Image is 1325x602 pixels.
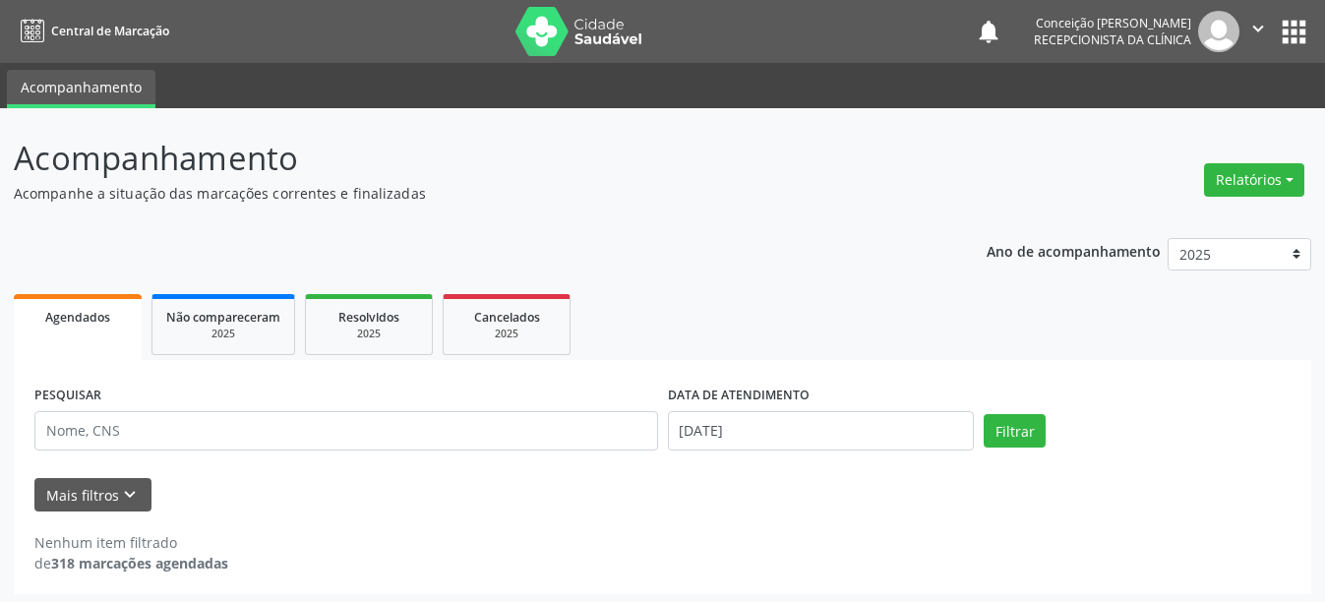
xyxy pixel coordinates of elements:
p: Acompanhamento [14,134,922,183]
div: 2025 [320,327,418,341]
div: Nenhum item filtrado [34,532,228,553]
div: 2025 [457,327,556,341]
input: Selecione um intervalo [668,411,975,451]
a: Acompanhamento [7,70,155,108]
button: Relatórios [1204,163,1304,197]
span: Resolvidos [338,309,399,326]
i:  [1247,18,1269,39]
a: Central de Marcação [14,15,169,47]
label: PESQUISAR [34,381,101,411]
button: notifications [975,18,1002,45]
div: de [34,553,228,573]
span: Agendados [45,309,110,326]
div: Conceição [PERSON_NAME] [1034,15,1191,31]
input: Nome, CNS [34,411,658,451]
span: Cancelados [474,309,540,326]
button: Mais filtroskeyboard_arrow_down [34,478,151,512]
div: 2025 [166,327,280,341]
p: Acompanhe a situação das marcações correntes e finalizadas [14,183,922,204]
p: Ano de acompanhamento [987,238,1161,263]
img: img [1198,11,1239,52]
strong: 318 marcações agendadas [51,554,228,572]
span: Central de Marcação [51,23,169,39]
i: keyboard_arrow_down [119,484,141,506]
span: Não compareceram [166,309,280,326]
button: apps [1277,15,1311,49]
button: Filtrar [984,414,1046,448]
span: Recepcionista da clínica [1034,31,1191,48]
label: DATA DE ATENDIMENTO [668,381,810,411]
button:  [1239,11,1277,52]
